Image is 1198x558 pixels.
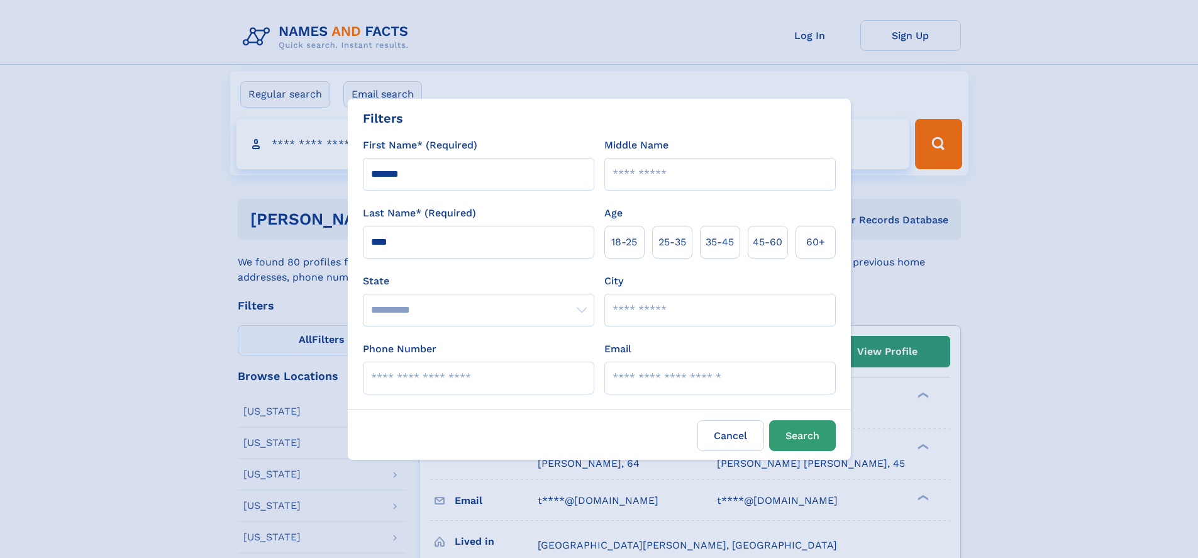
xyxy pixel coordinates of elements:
[611,235,637,250] span: 18‑25
[806,235,825,250] span: 60+
[363,342,436,357] label: Phone Number
[363,109,403,128] div: Filters
[363,138,477,153] label: First Name* (Required)
[769,420,836,451] button: Search
[363,274,594,289] label: State
[363,206,476,221] label: Last Name* (Required)
[697,420,764,451] label: Cancel
[604,138,668,153] label: Middle Name
[604,274,623,289] label: City
[706,235,734,250] span: 35‑45
[604,342,631,357] label: Email
[753,235,782,250] span: 45‑60
[658,235,686,250] span: 25‑35
[604,206,623,221] label: Age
